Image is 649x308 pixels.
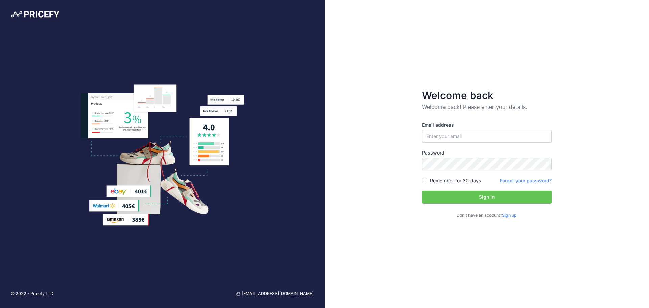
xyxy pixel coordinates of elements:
[502,213,517,218] a: Sign up
[422,122,552,128] label: Email address
[422,103,552,111] p: Welcome back! Please enter your details.
[422,191,552,204] button: Sign in
[500,177,552,183] a: Forgot your password?
[430,177,481,184] label: Remember for 30 days
[11,11,59,18] img: Pricefy
[236,291,314,297] a: [EMAIL_ADDRESS][DOMAIN_NAME]
[422,130,552,143] input: Enter your email
[422,89,552,101] h3: Welcome back
[11,291,53,297] p: © 2022 - Pricefy LTD
[422,212,552,219] p: Don't have an account?
[422,149,552,156] label: Password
